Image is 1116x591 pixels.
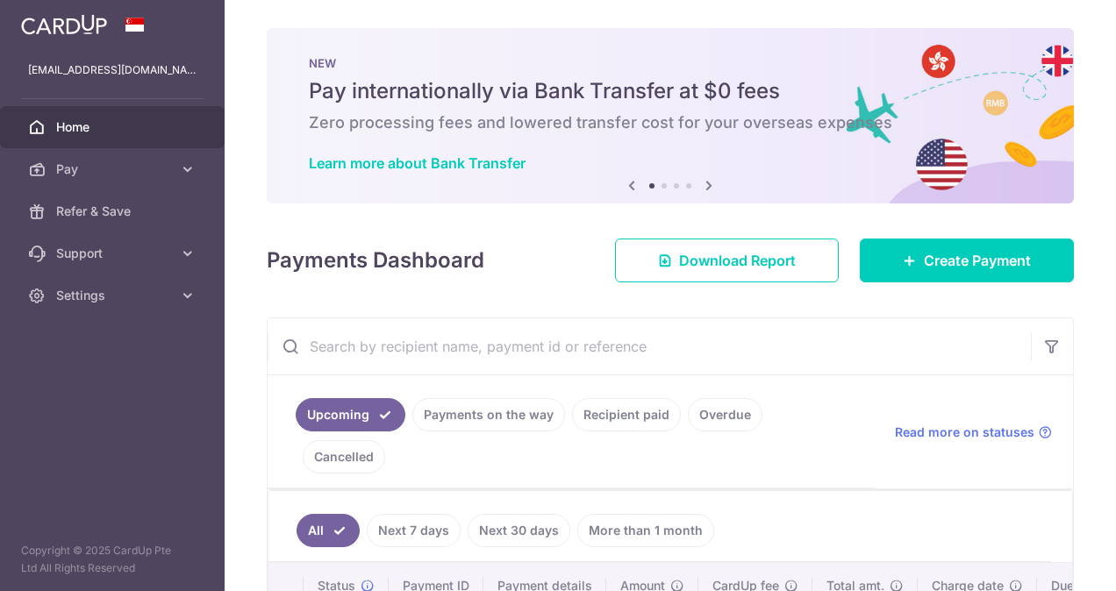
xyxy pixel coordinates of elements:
[296,398,405,431] a: Upcoming
[28,61,197,79] p: [EMAIL_ADDRESS][DOMAIN_NAME]
[309,112,1032,133] h6: Zero processing fees and lowered transfer cost for your overseas expenses
[412,398,565,431] a: Payments on the way
[268,318,1031,374] input: Search by recipient name, payment id or reference
[56,287,172,304] span: Settings
[56,118,172,136] span: Home
[56,245,172,262] span: Support
[309,77,1032,105] h5: Pay internationally via Bank Transfer at $0 fees
[297,514,360,547] a: All
[56,203,172,220] span: Refer & Save
[895,424,1034,441] span: Read more on statuses
[895,424,1052,441] a: Read more on statuses
[688,398,762,431] a: Overdue
[267,245,484,276] h4: Payments Dashboard
[679,250,796,271] span: Download Report
[615,239,839,282] a: Download Report
[309,154,526,172] a: Learn more about Bank Transfer
[577,514,714,547] a: More than 1 month
[367,514,461,547] a: Next 7 days
[303,440,385,474] a: Cancelled
[309,56,1032,70] p: NEW
[21,14,107,35] img: CardUp
[267,28,1074,203] img: Bank transfer banner
[860,239,1074,282] a: Create Payment
[924,250,1031,271] span: Create Payment
[572,398,681,431] a: Recipient paid
[56,160,172,178] span: Pay
[468,514,570,547] a: Next 30 days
